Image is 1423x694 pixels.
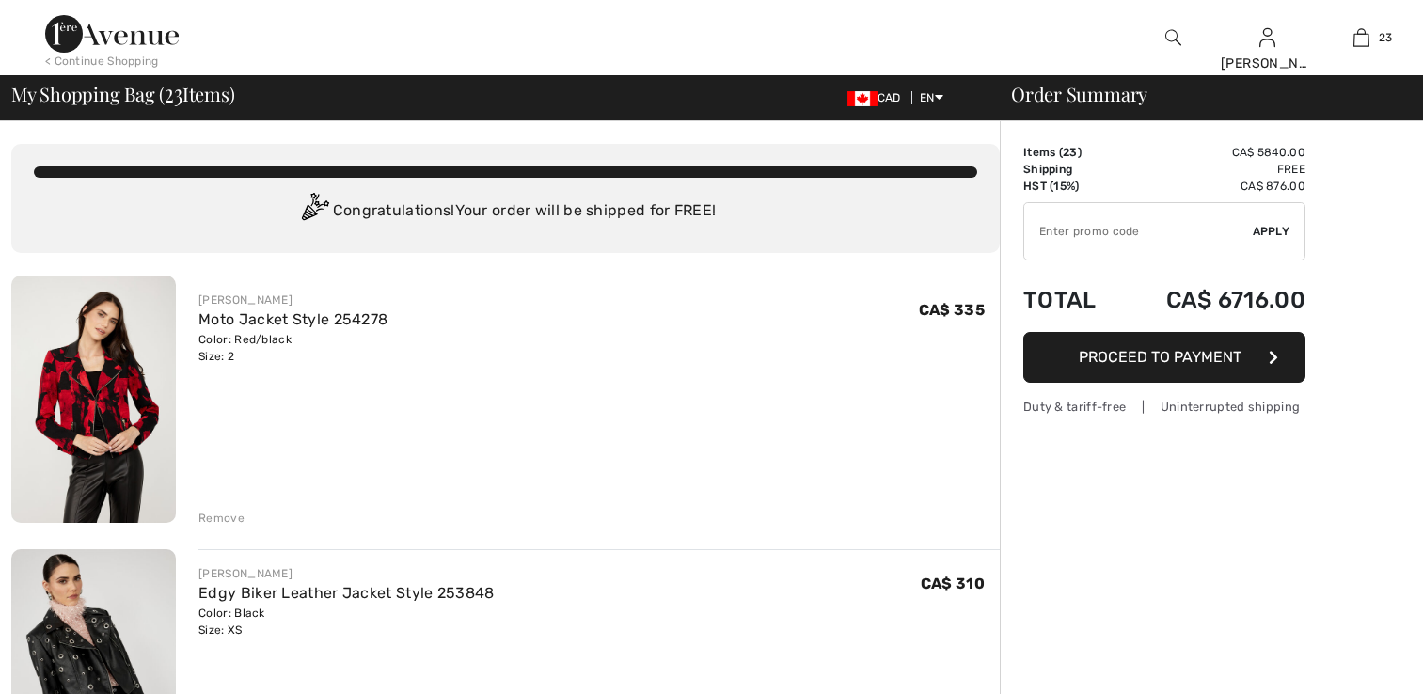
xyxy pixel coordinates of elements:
[165,80,182,104] span: 23
[295,193,333,230] img: Congratulation2.svg
[919,301,985,319] span: CA$ 335
[198,310,387,328] a: Moto Jacket Style 254278
[1353,26,1369,49] img: My Bag
[198,565,494,582] div: [PERSON_NAME]
[11,276,176,523] img: Moto Jacket Style 254278
[1315,26,1407,49] a: 23
[1023,268,1120,332] td: Total
[198,292,387,308] div: [PERSON_NAME]
[1120,144,1305,161] td: CA$ 5840.00
[988,85,1412,103] div: Order Summary
[1023,144,1120,161] td: Items ( )
[920,91,943,104] span: EN
[1253,223,1290,240] span: Apply
[1221,54,1313,73] div: [PERSON_NAME]
[1120,268,1305,332] td: CA$ 6716.00
[198,331,387,365] div: Color: Red/black Size: 2
[1259,28,1275,46] a: Sign In
[1023,161,1120,178] td: Shipping
[45,15,179,53] img: 1ère Avenue
[847,91,878,106] img: Canadian Dollar
[1120,178,1305,195] td: CA$ 876.00
[11,85,235,103] span: My Shopping Bag ( Items)
[1063,146,1078,159] span: 23
[1079,348,1241,366] span: Proceed to Payment
[34,193,977,230] div: Congratulations! Your order will be shipped for FREE!
[921,575,985,592] span: CA$ 310
[1165,26,1181,49] img: search the website
[198,584,494,602] a: Edgy Biker Leather Jacket Style 253848
[847,91,909,104] span: CAD
[1023,178,1120,195] td: HST (15%)
[45,53,159,70] div: < Continue Shopping
[1379,29,1393,46] span: 23
[198,510,245,527] div: Remove
[1120,161,1305,178] td: Free
[1024,203,1253,260] input: Promo code
[1259,26,1275,49] img: My Info
[1023,398,1305,416] div: Duty & tariff-free | Uninterrupted shipping
[1023,332,1305,383] button: Proceed to Payment
[198,605,494,639] div: Color: Black Size: XS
